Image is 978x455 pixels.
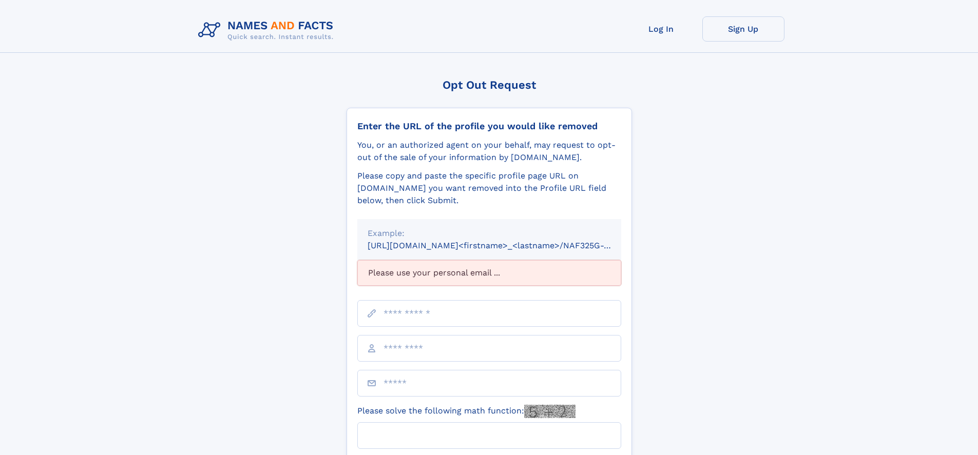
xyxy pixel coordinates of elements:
div: Enter the URL of the profile you would like removed [357,121,621,132]
img: Logo Names and Facts [194,16,342,44]
div: You, or an authorized agent on your behalf, may request to opt-out of the sale of your informatio... [357,139,621,164]
a: Sign Up [702,16,784,42]
small: [URL][DOMAIN_NAME]<firstname>_<lastname>/NAF325G-xxxxxxxx [368,241,641,250]
div: Opt Out Request [347,78,632,91]
a: Log In [620,16,702,42]
div: Example: [368,227,611,240]
label: Please solve the following math function: [357,405,576,418]
div: Please copy and paste the specific profile page URL on [DOMAIN_NAME] you want removed into the Pr... [357,170,621,207]
div: Please use your personal email ... [357,260,621,286]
